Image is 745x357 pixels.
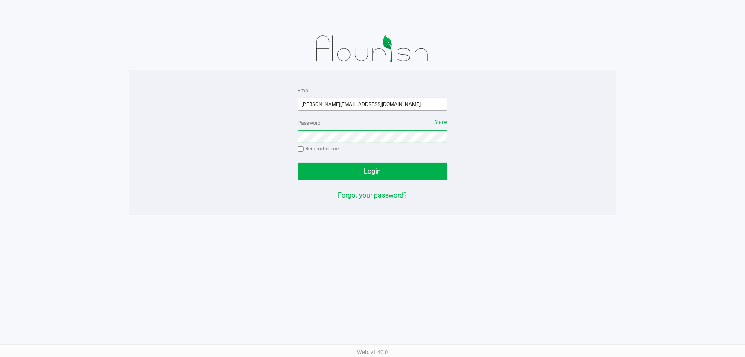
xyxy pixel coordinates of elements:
[364,167,381,175] span: Login
[357,349,388,355] span: Web: v1.40.0
[298,145,339,153] label: Remember me
[298,163,447,180] button: Login
[298,146,304,152] input: Remember me
[435,119,447,125] span: Show
[298,119,321,127] label: Password
[338,190,407,201] button: Forgot your password?
[298,87,311,94] label: Email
